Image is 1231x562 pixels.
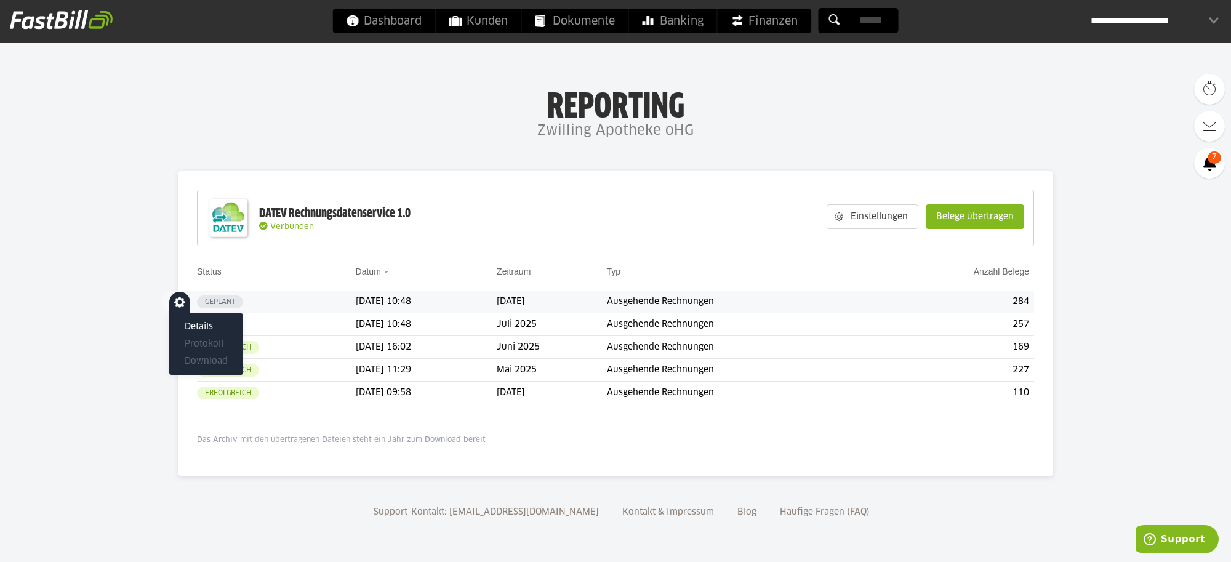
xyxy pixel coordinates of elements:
span: Banking [643,9,704,33]
td: 169 [880,336,1034,359]
img: DATEV-Datenservice Logo [204,193,253,243]
td: [DATE] 10:48 [356,313,497,336]
td: [DATE] [497,382,607,404]
td: 227 [880,359,1034,382]
a: Status [197,267,222,276]
td: [DATE] 11:29 [356,359,497,382]
a: Support-Kontakt: [EMAIL_ADDRESS][DOMAIN_NAME] [369,508,603,516]
img: sort_desc.gif [383,271,391,273]
td: Ausgehende Rechnungen [607,313,880,336]
a: Kontakt & Impressum [618,508,718,516]
a: Finanzen [718,9,811,33]
td: Ausgehende Rechnungen [607,291,880,313]
a: Kunden [436,9,521,33]
a: Banking [629,9,717,33]
td: [DATE] 16:02 [356,336,497,359]
td: Ausgehende Rechnungen [607,336,880,359]
sl-menu-item: Protokoll [169,335,243,353]
td: Mai 2025 [497,359,607,382]
span: Verbunden [270,223,314,231]
a: Dokumente [522,9,628,33]
sl-menu-item: Download [169,353,243,370]
td: 110 [880,382,1034,404]
td: [DATE] 09:58 [356,382,497,404]
span: 7 [1208,151,1221,164]
sl-button: Einstellungen [827,204,918,229]
sl-menu-item: Details [169,318,243,335]
td: Ausgehende Rechnungen [607,359,880,382]
a: Datum [356,267,381,276]
p: Das Archiv mit den übertragenen Dateien steht ein Jahr zum Download bereit [197,435,1034,445]
sl-badge: Geplant [197,295,243,308]
sl-button: Belege übertragen [926,204,1024,229]
td: Juli 2025 [497,313,607,336]
a: Zeitraum [497,267,531,276]
iframe: Öffnet ein Widget, in dem Sie weitere Informationen finden [1136,525,1219,556]
span: Kunden [449,9,508,33]
td: [DATE] 10:48 [356,291,497,313]
a: Typ [607,267,621,276]
sl-badge: Erfolgreich [197,387,259,399]
a: Häufige Fragen (FAQ) [776,508,874,516]
td: Juni 2025 [497,336,607,359]
img: fastbill_logo_white.png [10,10,113,30]
a: Blog [733,508,761,516]
h1: Reporting [123,87,1108,119]
a: 7 [1194,148,1225,179]
span: Finanzen [731,9,798,33]
div: DATEV Rechnungsdatenservice 1.0 [259,206,411,222]
td: 257 [880,313,1034,336]
a: Anzahl Belege [974,267,1029,276]
span: Dokumente [535,9,615,33]
td: 284 [880,291,1034,313]
td: [DATE] [497,291,607,313]
td: Ausgehende Rechnungen [607,382,880,404]
span: Dashboard [347,9,422,33]
a: Dashboard [333,9,435,33]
